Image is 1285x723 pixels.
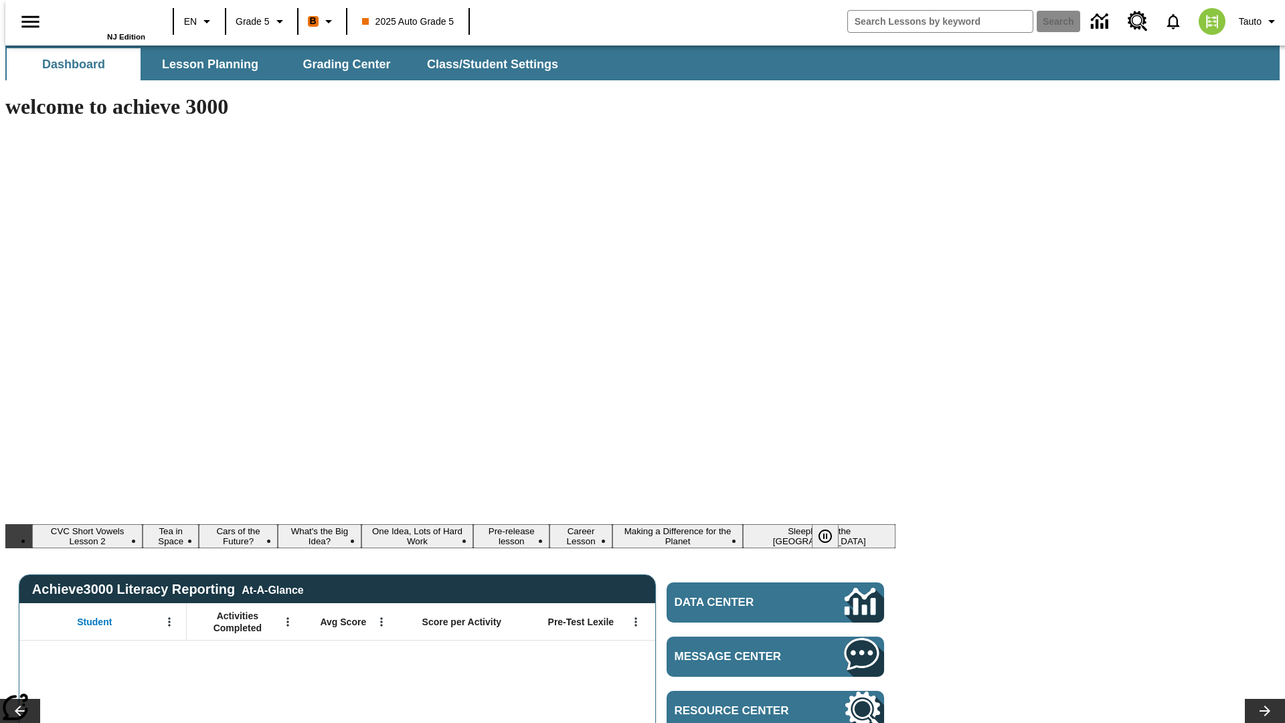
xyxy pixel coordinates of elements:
[184,15,197,29] span: EN
[162,57,258,72] span: Lesson Planning
[667,637,884,677] a: Message Center
[5,94,895,119] h1: welcome to achieve 3000
[1239,15,1262,29] span: Tauto
[675,650,804,663] span: Message Center
[675,596,800,609] span: Data Center
[11,2,50,42] button: Open side menu
[303,57,390,72] span: Grading Center
[320,616,366,628] span: Avg Score
[371,612,392,632] button: Open Menu
[1191,4,1233,39] button: Select a new avatar
[1199,8,1225,35] img: avatar image
[310,13,317,29] span: B
[1083,3,1120,40] a: Data Center
[278,524,361,548] button: Slide 4 What's the Big Idea?
[193,610,282,634] span: Activities Completed
[199,524,278,548] button: Slide 3 Cars of the Future?
[7,48,141,80] button: Dashboard
[362,15,454,29] span: 2025 Auto Grade 5
[230,9,293,33] button: Grade: Grade 5, Select a grade
[427,57,558,72] span: Class/Student Settings
[667,582,884,623] a: Data Center
[1245,699,1285,723] button: Lesson carousel, Next
[77,616,112,628] span: Student
[242,582,303,596] div: At-A-Glance
[107,33,145,41] span: NJ Edition
[58,6,145,33] a: Home
[416,48,569,80] button: Class/Student Settings
[143,48,277,80] button: Lesson Planning
[1233,9,1285,33] button: Profile/Settings
[848,11,1033,32] input: search field
[626,612,646,632] button: Open Menu
[5,46,1280,80] div: SubNavbar
[1156,4,1191,39] a: Notifications
[612,524,744,548] button: Slide 8 Making a Difference for the Planet
[812,524,839,548] button: Pause
[303,9,342,33] button: Boost Class color is orange. Change class color
[42,57,105,72] span: Dashboard
[361,524,473,548] button: Slide 5 One Idea, Lots of Hard Work
[549,524,612,548] button: Slide 7 Career Lesson
[32,524,143,548] button: Slide 1 CVC Short Vowels Lesson 2
[159,612,179,632] button: Open Menu
[473,524,550,548] button: Slide 6 Pre-release lesson
[278,612,298,632] button: Open Menu
[422,616,502,628] span: Score per Activity
[743,524,895,548] button: Slide 9 Sleepless in the Animal Kingdom
[178,9,221,33] button: Language: EN, Select a language
[280,48,414,80] button: Grading Center
[548,616,614,628] span: Pre-Test Lexile
[236,15,270,29] span: Grade 5
[675,704,804,718] span: Resource Center
[143,524,199,548] button: Slide 2 Tea in Space
[32,582,304,597] span: Achieve3000 Literacy Reporting
[812,524,852,548] div: Pause
[58,5,145,41] div: Home
[5,48,570,80] div: SubNavbar
[1120,3,1156,39] a: Resource Center, Will open in new tab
